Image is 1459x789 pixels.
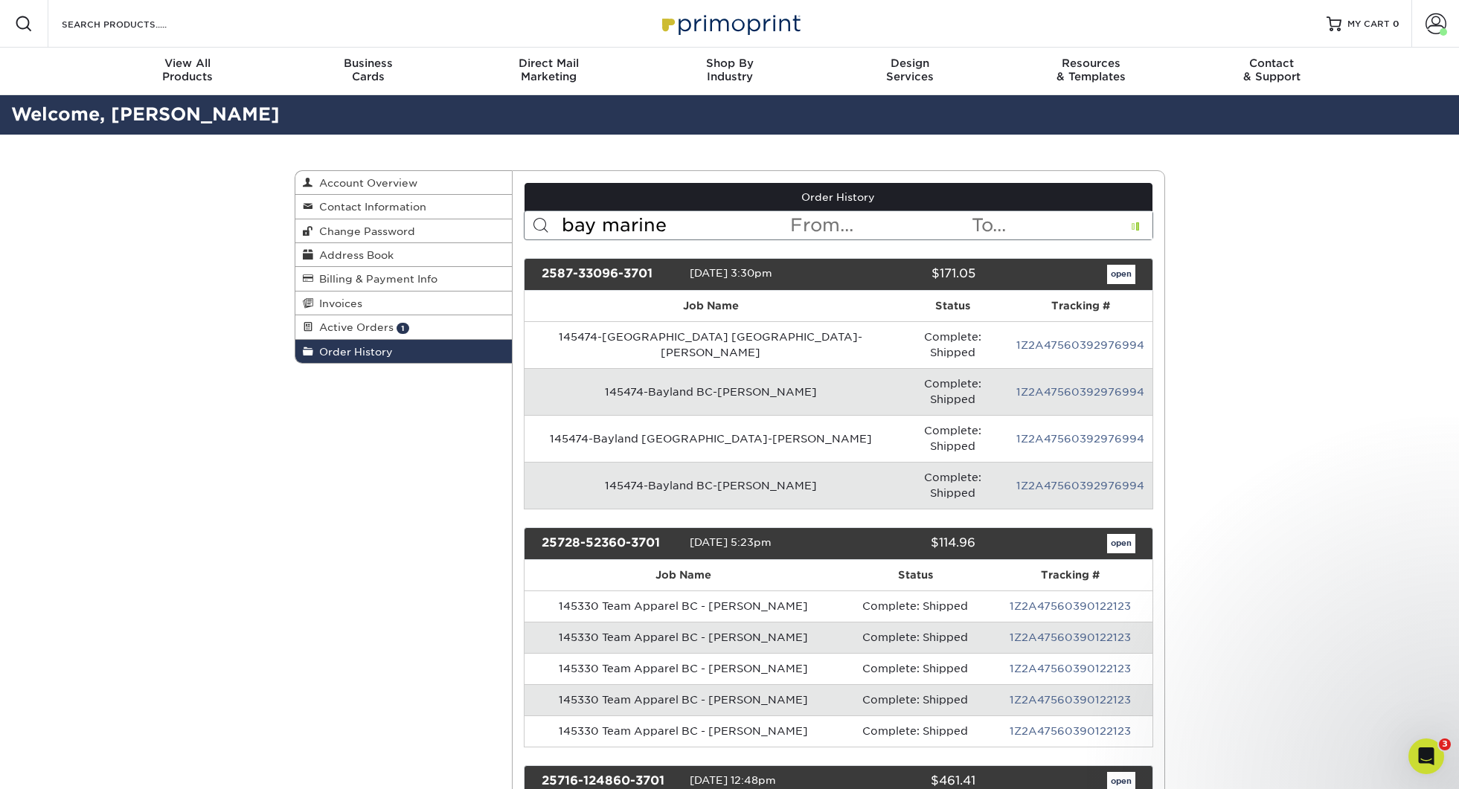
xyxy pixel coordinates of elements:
[1181,48,1362,95] a: Contact& Support
[1181,57,1362,83] div: & Support
[295,195,513,219] a: Contact Information
[525,415,897,462] td: 145474-Bayland [GEOGRAPHIC_DATA]-[PERSON_NAME]
[1016,386,1144,398] a: 1Z2A47560392976994
[1010,631,1131,643] a: 1Z2A47560390122123
[295,219,513,243] a: Change Password
[1181,57,1362,70] span: Contact
[4,744,126,784] iframe: Google Customer Reviews
[60,15,205,33] input: SEARCH PRODUCTS.....
[639,57,820,70] span: Shop By
[525,183,1152,211] a: Order History
[397,323,409,334] span: 1
[458,48,639,95] a: Direct MailMarketing
[843,684,988,715] td: Complete: Shipped
[690,536,772,548] span: [DATE] 5:23pm
[525,684,843,715] td: 145330 Team Apparel BC - [PERSON_NAME]
[820,57,1001,83] div: Services
[295,171,513,195] a: Account Overview
[295,243,513,267] a: Address Book
[525,622,843,653] td: 145330 Team Apparel BC - [PERSON_NAME]
[1001,57,1181,70] span: Resources
[820,57,1001,70] span: Design
[1010,725,1131,737] a: 1Z2A47560390122123
[295,292,513,315] a: Invoices
[1016,480,1144,492] a: 1Z2A47560392976994
[530,534,690,553] div: 25728-52360-3701
[843,590,988,622] td: Complete: Shipped
[1016,339,1144,351] a: 1Z2A47560392976994
[897,462,1009,509] td: Complete: Shipped
[1010,663,1131,674] a: 1Z2A47560390122123
[560,211,789,239] input: Search Orders...
[278,48,458,95] a: BusinessCards
[827,534,987,553] div: $114.96
[295,340,513,363] a: Order History
[525,462,897,509] td: 145474-Bayland BC-[PERSON_NAME]
[843,560,988,590] th: Status
[313,177,417,189] span: Account Overview
[97,57,278,83] div: Products
[295,267,513,291] a: Billing & Payment Info
[530,265,690,284] div: 2587-33096-3701
[897,321,1009,368] td: Complete: Shipped
[278,57,458,70] span: Business
[1010,694,1131,706] a: 1Z2A47560390122123
[313,201,426,213] span: Contact Information
[827,265,987,284] div: $171.05
[313,297,362,309] span: Invoices
[313,225,415,237] span: Change Password
[97,57,278,70] span: View All
[97,48,278,95] a: View AllProducts
[1347,18,1390,30] span: MY CART
[820,48,1001,95] a: DesignServices
[1107,265,1135,284] a: open
[525,590,843,622] td: 145330 Team Apparel BC - [PERSON_NAME]
[525,368,897,415] td: 145474-Bayland BC-[PERSON_NAME]
[1439,738,1451,750] span: 3
[1016,433,1144,445] a: 1Z2A47560392976994
[525,653,843,684] td: 145330 Team Apparel BC - [PERSON_NAME]
[1001,48,1181,95] a: Resources& Templates
[1009,291,1152,321] th: Tracking #
[525,321,897,368] td: 145474-[GEOGRAPHIC_DATA] [GEOGRAPHIC_DATA]-[PERSON_NAME]
[458,57,639,70] span: Direct Mail
[313,321,394,333] span: Active Orders
[970,211,1152,239] input: To...
[843,653,988,684] td: Complete: Shipped
[525,291,897,321] th: Job Name
[313,346,393,358] span: Order History
[639,48,820,95] a: Shop ByIndustry
[1010,600,1131,612] a: 1Z2A47560390122123
[897,368,1009,415] td: Complete: Shipped
[1408,738,1444,774] iframe: Intercom live chat
[525,560,843,590] th: Job Name
[1107,534,1135,553] a: open
[313,249,394,261] span: Address Book
[313,273,437,285] span: Billing & Payment Info
[278,57,458,83] div: Cards
[458,57,639,83] div: Marketing
[897,291,1009,321] th: Status
[988,560,1152,590] th: Tracking #
[843,622,988,653] td: Complete: Shipped
[690,774,776,786] span: [DATE] 12:48pm
[789,211,970,239] input: From...
[1001,57,1181,83] div: & Templates
[897,415,1009,462] td: Complete: Shipped
[525,715,843,747] td: 145330 Team Apparel BC - [PERSON_NAME]
[1393,19,1399,29] span: 0
[639,57,820,83] div: Industry
[690,267,772,279] span: [DATE] 3:30pm
[295,315,513,339] a: Active Orders 1
[843,715,988,747] td: Complete: Shipped
[655,7,804,39] img: Primoprint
